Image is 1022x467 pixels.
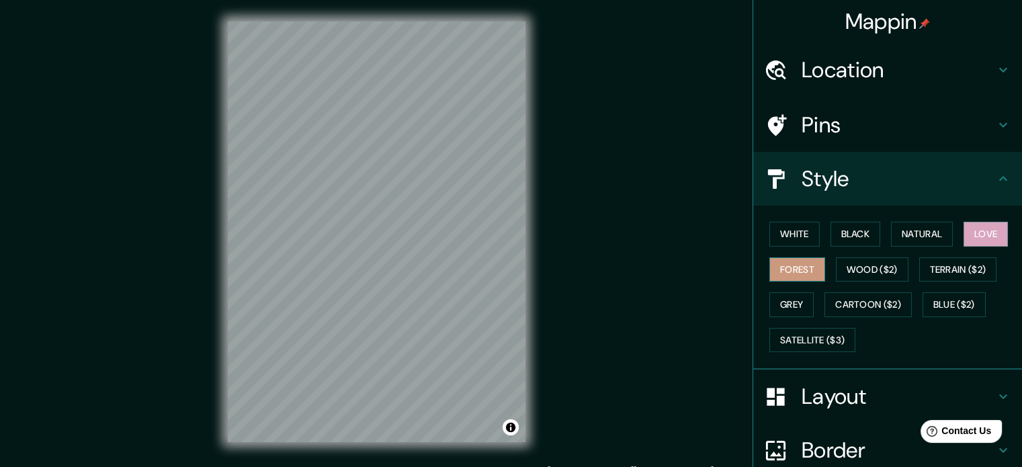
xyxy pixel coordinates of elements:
h4: Style [802,165,995,192]
h4: Border [802,437,995,464]
button: Forest [769,257,825,282]
div: Layout [753,370,1022,423]
h4: Mappin [845,8,931,35]
div: Style [753,152,1022,206]
button: Toggle attribution [503,419,519,435]
div: Location [753,43,1022,97]
button: White [769,222,820,247]
button: Terrain ($2) [919,257,997,282]
button: Black [831,222,881,247]
button: Natural [891,222,953,247]
iframe: Help widget launcher [902,415,1007,452]
canvas: Map [228,22,525,442]
button: Love [964,222,1008,247]
h4: Layout [802,383,995,410]
h4: Location [802,56,995,83]
img: pin-icon.png [919,18,930,29]
button: Grey [769,292,814,317]
button: Wood ($2) [836,257,908,282]
h4: Pins [802,112,995,138]
button: Blue ($2) [923,292,986,317]
button: Satellite ($3) [769,328,855,353]
button: Cartoon ($2) [824,292,912,317]
div: Pins [753,98,1022,152]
